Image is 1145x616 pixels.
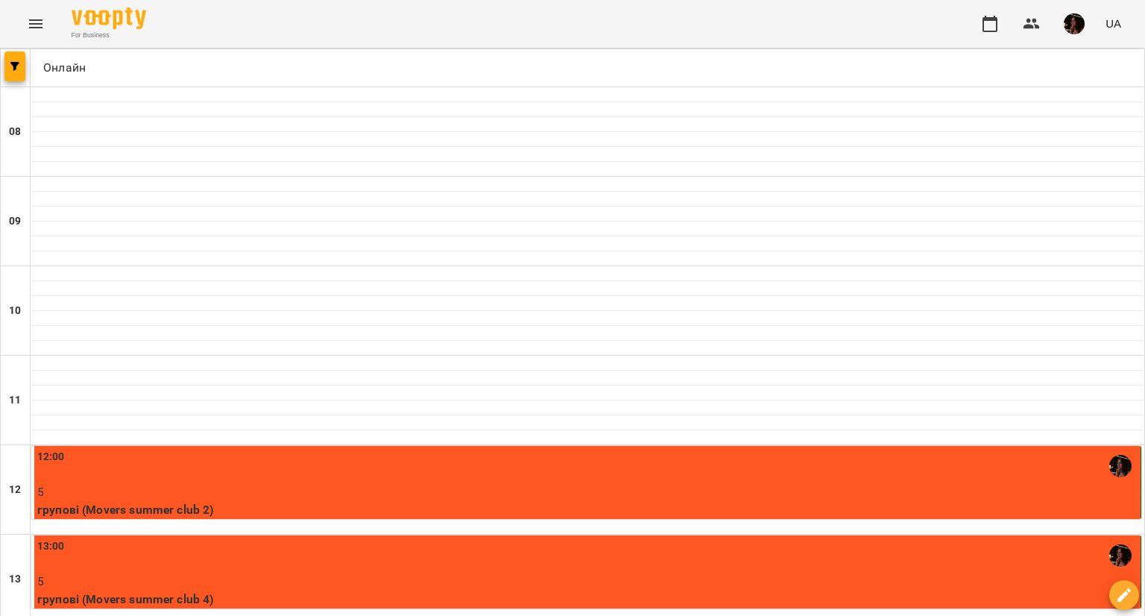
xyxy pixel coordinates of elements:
[72,7,146,29] img: Voopty Logo
[37,538,65,555] label: 13:00
[37,59,86,77] p: Онлайн
[37,591,1138,609] p: групові (Movers summer club 4)
[1100,10,1127,37] button: UA
[9,571,21,588] h6: 13
[9,303,21,319] h6: 10
[37,573,1138,591] p: 5
[1109,455,1132,477] img: Катерина Халимендик
[9,392,21,409] h6: 11
[1105,16,1121,31] span: UA
[37,483,1138,501] p: 5
[18,6,54,42] button: Menu
[9,213,21,230] h6: 09
[1064,13,1085,34] img: 1b79b5faa506ccfdadca416541874b02.jpg
[37,449,65,465] label: 12:00
[37,501,1138,519] p: групові (Movers summer club 2)
[1109,544,1132,567] img: Катерина Халимендик
[9,482,21,498] h6: 12
[72,31,146,40] span: For Business
[9,124,21,140] h6: 08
